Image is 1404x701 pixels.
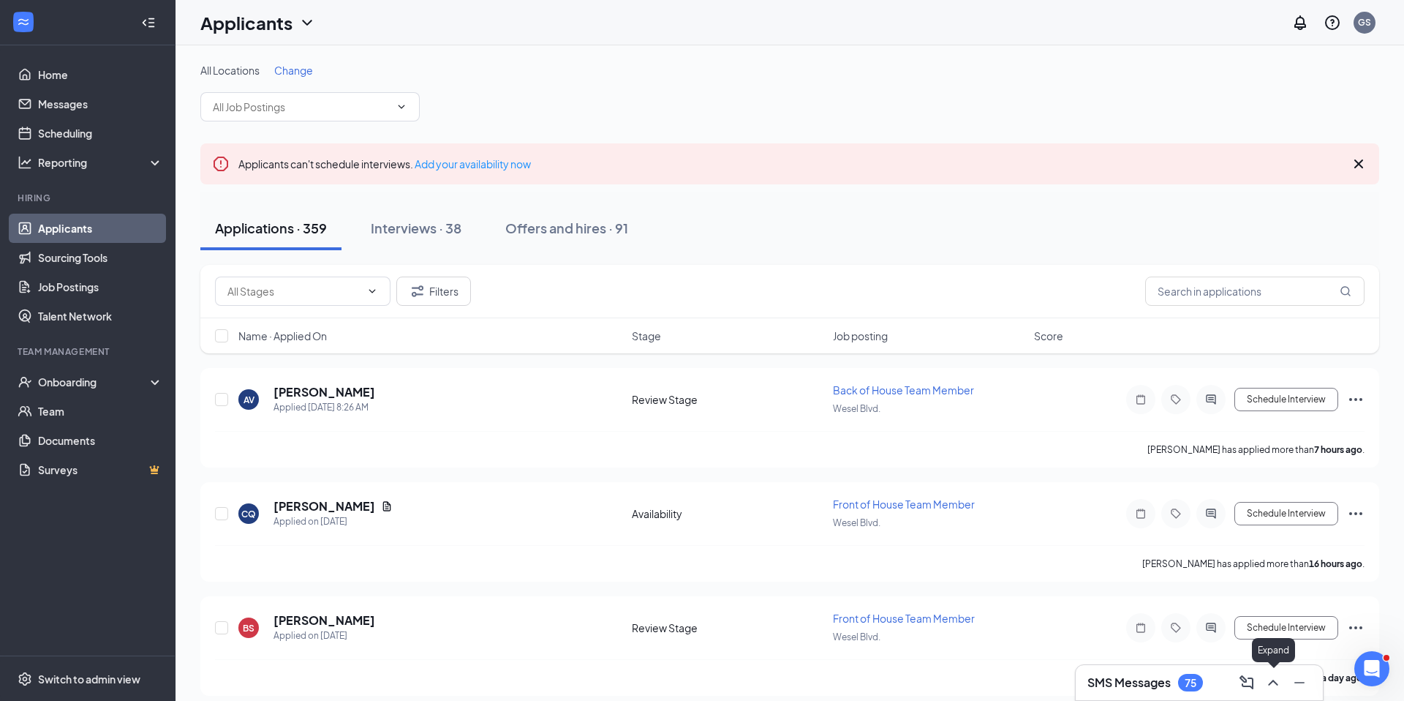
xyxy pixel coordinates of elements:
[1354,651,1389,686] iframe: Intercom live chat
[38,272,163,301] a: Job Postings
[38,214,163,243] a: Applicants
[38,455,163,484] a: SurveysCrown
[1132,622,1150,634] svg: Note
[241,508,256,520] div: CQ
[1238,674,1256,691] svg: ComposeMessage
[38,301,163,331] a: Talent Network
[381,501,393,512] svg: Document
[38,672,140,686] div: Switch to admin view
[1234,616,1338,640] button: Schedule Interview
[273,612,375,629] h5: [PERSON_NAME]
[238,157,531,170] span: Applicants can't schedule interviews.
[1264,674,1282,691] svg: ChevronUp
[833,517,880,528] span: Wesel Blvd.
[1321,672,1362,683] b: a day ago
[632,392,824,407] div: Review Stage
[409,282,426,300] svg: Filter
[1314,444,1362,455] b: 7 hours ago
[273,514,393,529] div: Applied on [DATE]
[18,672,32,686] svg: Settings
[1358,16,1371,29] div: GS
[16,15,31,29] svg: WorkstreamLogo
[1234,388,1338,411] button: Schedule Interview
[833,383,974,397] span: Back of House Team Member
[18,345,160,358] div: Team Management
[1202,508,1220,520] svg: ActiveChat
[1142,558,1365,570] p: [PERSON_NAME] has applied more than .
[396,101,407,113] svg: ChevronDown
[1324,14,1341,31] svg: QuestionInfo
[243,622,254,634] div: BS
[238,329,327,343] span: Name · Applied On
[212,155,230,173] svg: Error
[1347,505,1365,522] svg: Ellipses
[38,397,163,426] a: Team
[1288,671,1311,694] button: Minimize
[200,64,260,77] span: All Locations
[1252,638,1295,662] div: Expand
[632,506,824,521] div: Availability
[18,192,160,204] div: Hiring
[833,631,880,642] span: Wesel Blvd.
[1132,508,1150,520] svg: Note
[1167,508,1185,520] svg: Tag
[833,329,888,343] span: Job posting
[38,60,163,89] a: Home
[1167,622,1185,634] svg: Tag
[1202,394,1220,405] svg: ActiveChat
[1235,671,1258,694] button: ComposeMessage
[18,155,32,170] svg: Analysis
[833,612,975,625] span: Front of House Team Member
[273,400,375,415] div: Applied [DATE] 8:26 AM
[1291,674,1308,691] svg: Minimize
[1147,443,1365,456] p: [PERSON_NAME] has applied more than .
[833,403,880,414] span: Wesel Blvd.
[38,89,163,119] a: Messages
[273,384,375,400] h5: [PERSON_NAME]
[244,394,254,406] div: AV
[141,15,156,30] svg: Collapse
[505,219,628,237] div: Offers and hires · 91
[200,10,292,35] h1: Applicants
[213,99,390,115] input: All Job Postings
[632,329,661,343] span: Stage
[833,498,975,511] span: Front of House Team Member
[396,277,471,306] button: Filter Filters
[415,157,531,170] a: Add your availability now
[38,426,163,455] a: Documents
[1145,277,1365,306] input: Search in applications
[38,375,151,389] div: Onboarding
[1261,671,1285,694] button: ChevronUp
[18,375,32,389] svg: UserCheck
[273,498,375,514] h5: [PERSON_NAME]
[1202,622,1220,634] svg: ActiveChat
[1185,677,1196,689] div: 75
[1034,329,1063,343] span: Score
[632,621,824,635] div: Review Stage
[273,629,375,643] div: Applied on [DATE]
[38,243,163,272] a: Sourcing Tools
[1350,155,1367,173] svg: Cross
[1291,14,1309,31] svg: Notifications
[274,64,313,77] span: Change
[298,14,316,31] svg: ChevronDown
[38,119,163,148] a: Scheduling
[1132,394,1150,405] svg: Note
[227,283,361,299] input: All Stages
[38,155,164,170] div: Reporting
[1167,394,1185,405] svg: Tag
[1087,675,1171,691] h3: SMS Messages
[1347,619,1365,637] svg: Ellipses
[1347,391,1365,408] svg: Ellipses
[215,219,327,237] div: Applications · 359
[1234,502,1338,525] button: Schedule Interview
[366,285,378,297] svg: ChevronDown
[1309,558,1362,569] b: 16 hours ago
[371,219,461,237] div: Interviews · 38
[1340,285,1351,297] svg: MagnifyingGlass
